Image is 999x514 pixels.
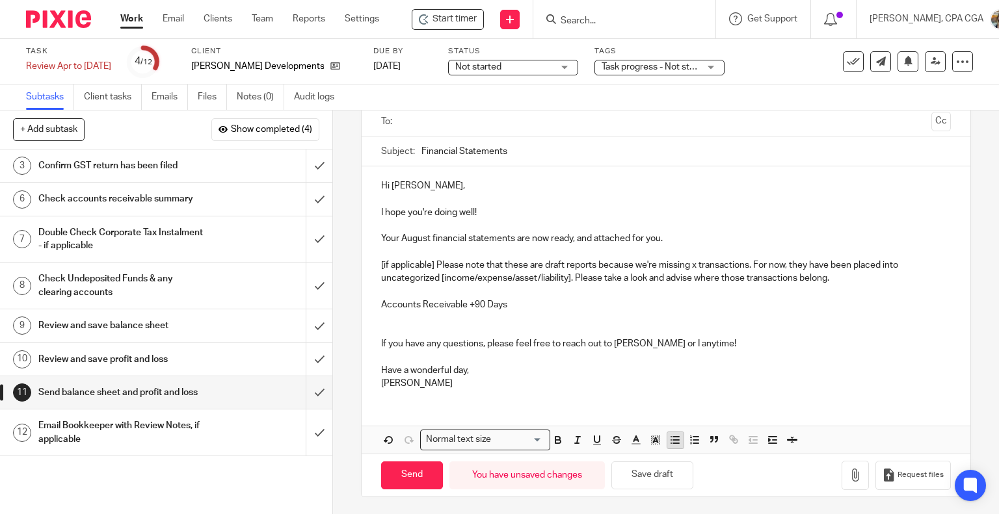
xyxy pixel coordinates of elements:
[211,118,319,140] button: Show completed (4)
[38,416,208,449] h1: Email Bookkeeper with Review Notes, if applicable
[26,46,111,57] label: Task
[26,84,74,110] a: Subtasks
[381,337,952,350] p: If you have any questions, please feel free to reach out to [PERSON_NAME] or I anytime!
[870,12,983,25] p: [PERSON_NAME], CPA CGA
[198,84,227,110] a: Files
[747,14,797,23] span: Get Support
[373,62,401,71] span: [DATE]
[898,470,944,480] span: Request files
[84,84,142,110] a: Client tasks
[381,206,952,219] p: I hope you're doing well!
[231,125,312,135] span: Show completed (4)
[13,118,85,140] button: + Add subtask
[448,46,578,57] label: Status
[455,62,501,71] span: Not started
[449,461,605,489] div: You have unsaved changes
[140,58,152,66] small: /12
[594,46,725,57] label: Tags
[135,54,152,69] div: 4
[931,112,951,131] button: Cc
[381,461,443,489] input: Send
[26,10,91,28] img: Pixie
[496,433,542,446] input: Search for option
[38,383,208,402] h1: Send balance sheet and profit and loss
[381,115,395,128] label: To:
[13,230,31,248] div: 7
[345,12,379,25] a: Settings
[381,364,952,377] p: Have a wonderful day,
[204,12,232,25] a: Clients
[875,461,951,490] button: Request files
[381,179,952,192] p: Hi [PERSON_NAME],
[381,298,952,311] p: Accounts Receivable +90 Days
[38,223,208,256] h1: Double Check Corporate Tax Instalment - if applicable
[381,259,952,285] p: [if applicable] Please note that these are draft reports because we're missing x transactions. Fo...
[191,60,324,73] p: [PERSON_NAME] Developments Inc.
[13,157,31,175] div: 3
[38,316,208,335] h1: Review and save balance sheet
[252,12,273,25] a: Team
[13,424,31,442] div: 12
[13,190,31,209] div: 6
[38,156,208,175] h1: Confirm GST return has been filed
[38,269,208,302] h1: Check Undeposited Funds & any clearing accounts
[423,433,494,446] span: Normal text size
[120,12,143,25] a: Work
[13,277,31,295] div: 8
[381,377,952,390] p: [PERSON_NAME]
[26,60,111,73] div: Review Apr to Jul
[602,62,725,71] span: Task progress - Not started + 2
[381,145,415,158] label: Subject:
[152,84,188,110] a: Emails
[611,461,693,489] button: Save draft
[373,46,432,57] label: Due by
[381,232,952,245] p: Your August financial statements are now ready, and attached for you.
[412,9,484,30] div: Titus Developments Inc. - Review Apr to Jul
[13,350,31,368] div: 10
[294,84,344,110] a: Audit logs
[38,189,208,209] h1: Check accounts receivable summary
[293,12,325,25] a: Reports
[38,350,208,369] h1: Review and save profit and loss
[26,60,111,73] div: Review Apr to [DATE]
[237,84,284,110] a: Notes (0)
[191,46,357,57] label: Client
[13,316,31,335] div: 9
[433,12,477,26] span: Start timer
[13,383,31,402] div: 11
[420,430,550,450] div: Search for option
[163,12,184,25] a: Email
[559,16,676,27] input: Search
